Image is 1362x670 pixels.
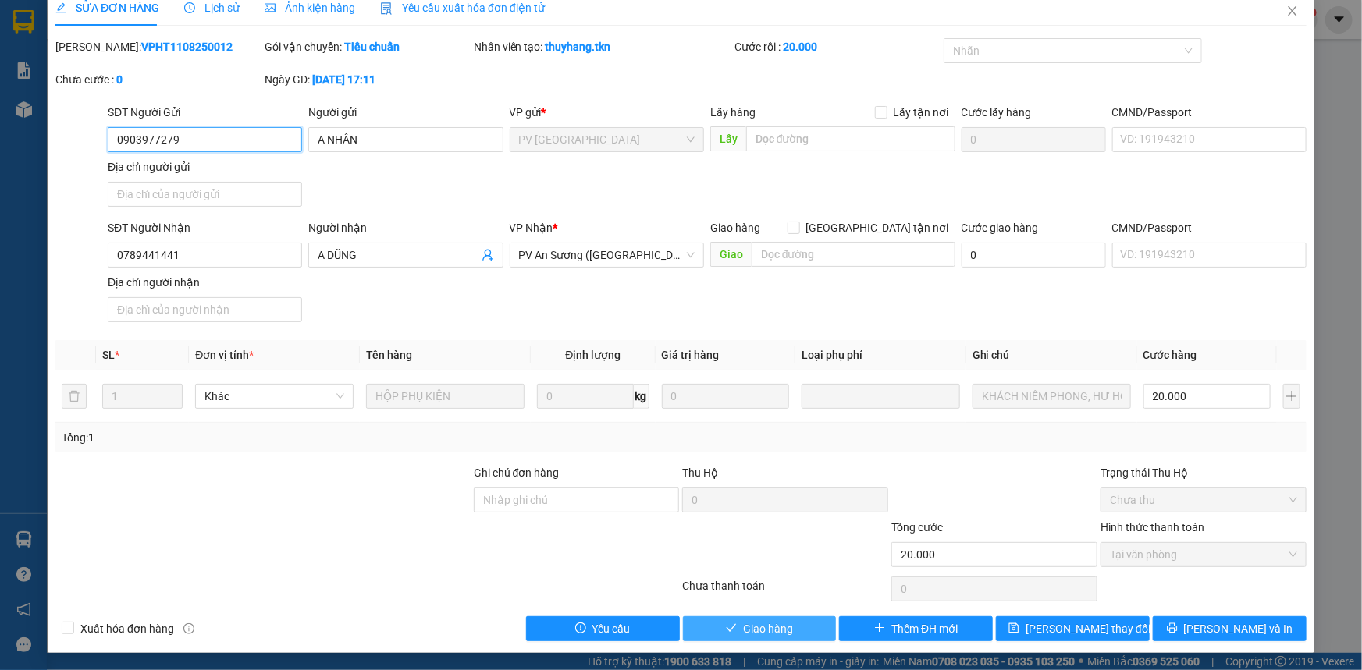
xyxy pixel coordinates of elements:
button: checkGiao hàng [683,616,837,641]
div: SĐT Người Nhận [108,219,302,236]
span: Giao hàng [710,222,760,234]
div: Người gửi [308,104,503,121]
span: Lịch sử [184,2,240,14]
div: Cước rồi : [734,38,941,55]
input: Ghi Chú [973,384,1131,409]
span: Xuất hóa đơn hàng [74,620,180,637]
span: VP Nhận [510,222,553,234]
div: Ngày GD: [265,71,471,88]
span: Giao [710,242,752,267]
div: Gói vận chuyển: [265,38,471,55]
span: edit [55,2,66,13]
span: Chưa thu [1110,488,1297,512]
span: Thêm ĐH mới [891,620,958,637]
span: SỬA ĐƠN HÀNG [55,2,159,14]
button: exclamation-circleYêu cầu [526,616,680,641]
div: CMND/Passport [1112,104,1307,121]
th: Loại phụ phí [795,340,966,370]
input: Địa chỉ của người nhận [108,297,302,322]
span: [GEOGRAPHIC_DATA] tận nơi [800,219,955,236]
span: Lấy tận nơi [887,104,955,121]
input: Dọc đường [746,126,955,151]
span: kg [634,384,649,409]
b: thuyhang.tkn [546,41,611,53]
div: Địa chỉ người gửi [108,158,302,175]
span: exclamation-circle [575,622,586,635]
input: Dọc đường [752,242,955,267]
b: [DATE] 17:11 [312,73,375,86]
label: Cước giao hàng [962,222,1039,234]
input: Cước lấy hàng [962,127,1106,152]
span: plus [874,622,885,635]
span: Cước hàng [1143,349,1197,361]
span: Khác [204,385,344,408]
b: VPHT1108250012 [141,41,233,53]
div: Chưa cước : [55,71,261,88]
b: 0 [116,73,123,86]
span: PV An Sương (Hàng Hóa) [519,243,695,267]
label: Hình thức thanh toán [1101,521,1204,534]
span: [PERSON_NAME] thay đổi [1026,620,1150,637]
input: Địa chỉ của người gửi [108,182,302,207]
div: SĐT Người Gửi [108,104,302,121]
span: save [1008,622,1019,635]
span: close [1286,5,1299,17]
button: delete [62,384,87,409]
b: Tiêu chuẩn [344,41,400,53]
span: Lấy hàng [710,106,756,119]
span: Ảnh kiện hàng [265,2,355,14]
span: [PERSON_NAME] và In [1184,620,1293,637]
div: [PERSON_NAME]: [55,38,261,55]
th: Ghi chú [966,340,1137,370]
div: Tổng: 1 [62,429,526,446]
div: Chưa thanh toán [681,577,891,604]
div: Địa chỉ người nhận [108,274,302,291]
span: user-add [482,249,494,261]
img: icon [380,2,393,15]
span: SL [102,349,115,361]
label: Ghi chú đơn hàng [474,466,560,479]
button: printer[PERSON_NAME] và In [1153,616,1307,641]
span: Giá trị hàng [662,349,720,361]
span: Tại văn phòng [1110,543,1297,566]
div: Người nhận [308,219,503,236]
div: VP gửi [510,104,704,121]
span: Yêu cầu [592,620,631,637]
button: save[PERSON_NAME] thay đổi [996,616,1150,641]
span: Tên hàng [366,349,412,361]
button: plusThêm ĐH mới [839,616,993,641]
input: 0 [662,384,789,409]
div: Nhân viên tạo: [474,38,732,55]
span: Tổng cước [891,521,943,534]
input: Cước giao hàng [962,243,1106,268]
span: Định lượng [565,349,621,361]
span: Đơn vị tính [195,349,254,361]
span: Thu Hộ [682,466,718,479]
b: 20.000 [783,41,817,53]
button: plus [1283,384,1300,409]
span: picture [265,2,276,13]
span: printer [1167,622,1178,635]
div: Trạng thái Thu Hộ [1101,464,1307,481]
span: PV Hòa Thành [519,128,695,151]
span: Yêu cầu xuất hóa đơn điện tử [380,2,545,14]
span: Lấy [710,126,746,151]
input: VD: Bàn, Ghế [366,384,525,409]
span: info-circle [183,623,194,634]
label: Cước lấy hàng [962,106,1032,119]
span: Giao hàng [743,620,793,637]
div: CMND/Passport [1112,219,1307,236]
span: check [726,622,737,635]
span: clock-circle [184,2,195,13]
input: Ghi chú đơn hàng [474,487,680,512]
